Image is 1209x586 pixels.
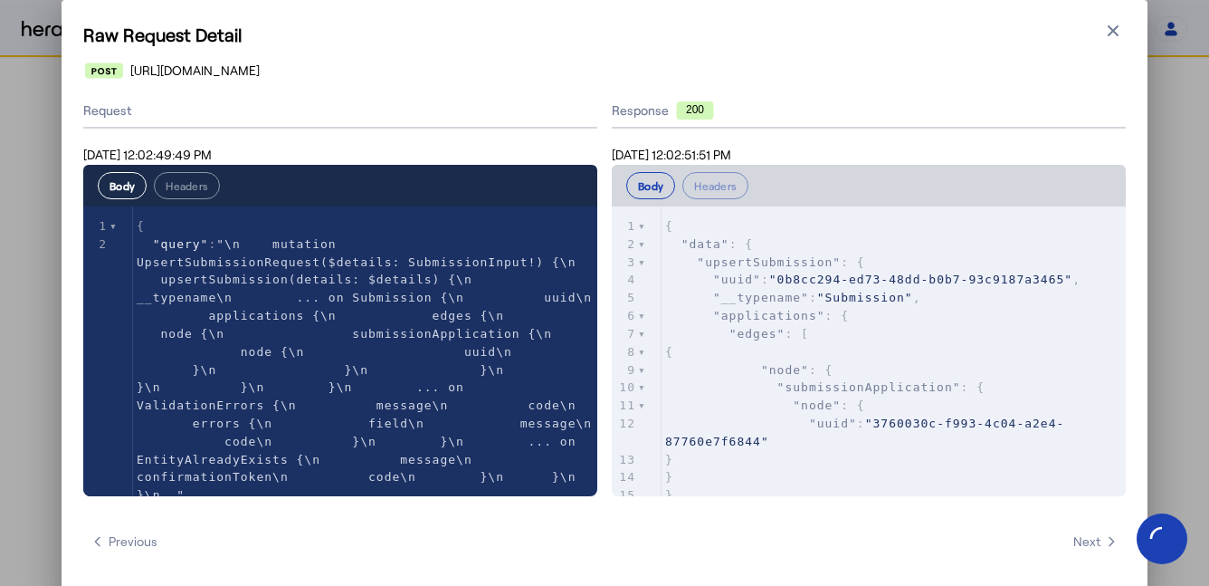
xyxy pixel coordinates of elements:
span: "__typename" [713,291,809,304]
span: : [665,417,1064,448]
div: 8 [612,343,638,361]
span: : { [665,309,849,322]
span: "upsertSubmission" [697,255,841,269]
span: "0b8cc294-ed73-48dd-b0b7-93c9187a3465" [769,273,1072,286]
span: : { [665,237,753,251]
div: 7 [612,325,638,343]
button: Body [98,172,147,199]
span: : { [665,399,865,412]
h1: Raw Request Detail [83,22,1126,47]
span: } [665,470,673,484]
span: : { [665,380,985,394]
div: 5 [612,289,638,307]
span: : [ [665,327,809,341]
span: : { [665,363,833,377]
button: Headers [682,172,748,199]
span: [DATE] 12:02:49:49 PM [83,147,212,162]
span: "data" [681,237,729,251]
span: : { [665,255,865,269]
button: Headers [154,172,220,199]
span: : , [665,291,921,304]
span: [URL][DOMAIN_NAME] [130,62,260,80]
span: Previous [90,533,157,551]
span: { [665,219,673,233]
span: "3760030c-f993-4c04-a2e4-87760e7f6844" [665,417,1064,448]
div: 2 [612,235,638,254]
div: 13 [612,451,638,469]
span: "node" [761,363,809,377]
div: 1 [83,217,109,235]
div: 1 [612,217,638,235]
div: 15 [612,486,638,504]
text: 200 [686,103,704,116]
div: 12 [612,415,638,433]
button: Body [626,172,675,199]
span: : , [137,237,608,502]
div: 6 [612,307,638,325]
span: } [665,453,673,466]
span: { [665,345,673,359]
span: { [137,219,145,233]
div: 3 [612,254,638,272]
span: "applications" [713,309,825,322]
span: "\n mutation UpsertSubmissionRequest($details: SubmissionInput!) {\n upsertSubmission(details: $d... [137,237,608,502]
span: } [665,488,673,502]
button: Previous [83,525,165,558]
div: 10 [612,379,638,397]
div: 4 [612,271,638,289]
div: 14 [612,468,638,486]
div: Request [83,94,597,129]
span: "Submission" [817,291,913,304]
span: [DATE] 12:02:51:51 PM [612,147,731,162]
span: "node" [793,399,841,412]
div: 9 [612,361,638,379]
span: "edges" [729,327,785,341]
span: "query" [153,237,209,251]
span: : , [665,273,1080,286]
span: "uuid" [809,417,857,430]
button: Next [1066,525,1126,558]
span: "submissionApplication" [777,380,961,394]
span: Next [1073,533,1119,551]
span: "uuid" [713,273,761,286]
div: 2 [83,235,109,254]
div: Response [612,101,1126,120]
div: 11 [612,397,638,415]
